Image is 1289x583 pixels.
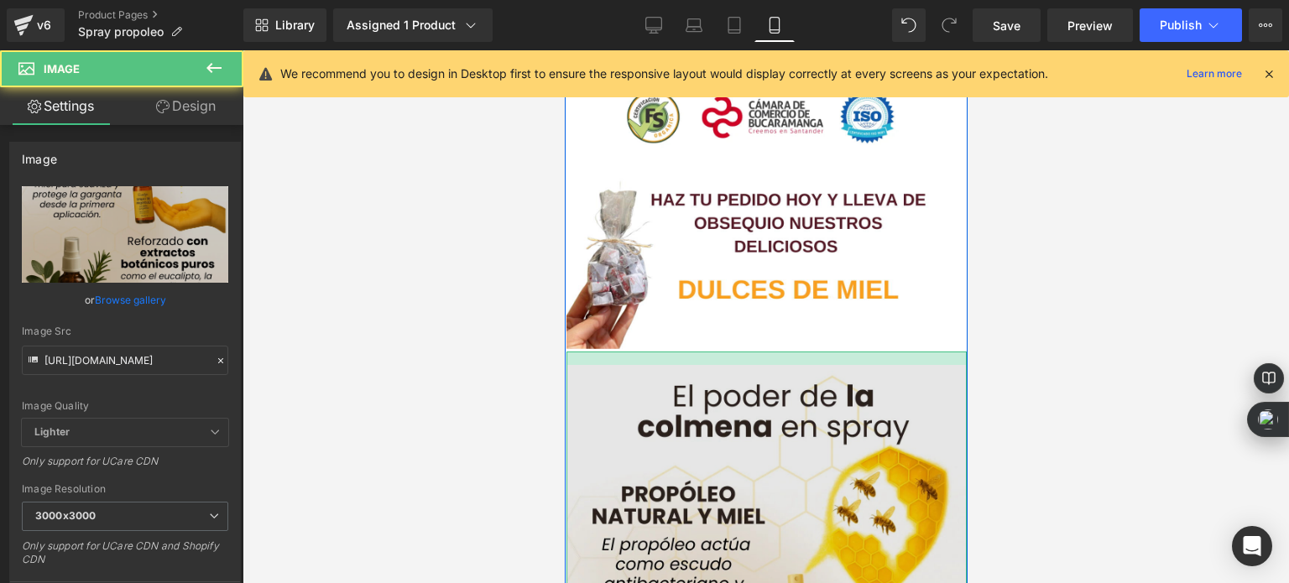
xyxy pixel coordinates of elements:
span: Preview [1067,17,1113,34]
b: Lighter [34,425,70,438]
a: Learn more [1180,64,1249,84]
div: Image Quality [22,400,228,412]
div: Only support for UCare CDN [22,455,228,479]
div: Image Resolution [22,483,228,495]
p: We recommend you to design in Desktop first to ensure the responsive layout would display correct... [280,65,1048,83]
a: v6 [7,8,65,42]
a: Laptop [674,8,714,42]
a: Tablet [714,8,754,42]
button: More [1249,8,1282,42]
a: Mobile [754,8,795,42]
a: Product Pages [78,8,243,22]
a: Browse gallery [95,285,166,315]
span: Publish [1160,18,1202,32]
input: Link [22,346,228,375]
div: Assigned 1 Product [347,17,479,34]
button: Redo [932,8,966,42]
div: Image Src [22,325,228,337]
div: Image [22,143,57,166]
a: New Library [243,8,326,42]
span: Image [44,62,80,75]
div: v6 [34,14,55,36]
span: Spray propoleo [78,25,164,39]
div: or [22,291,228,309]
span: Save [993,17,1020,34]
div: Open Intercom Messenger [1232,526,1272,566]
a: Preview [1047,8,1133,42]
div: Only support for UCare CDN and Shopify CDN [22,539,228,577]
a: Desktop [634,8,674,42]
a: Design [125,87,247,125]
button: Publish [1140,8,1242,42]
b: 3000x3000 [35,509,96,522]
span: Library [275,18,315,33]
button: Undo [892,8,926,42]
